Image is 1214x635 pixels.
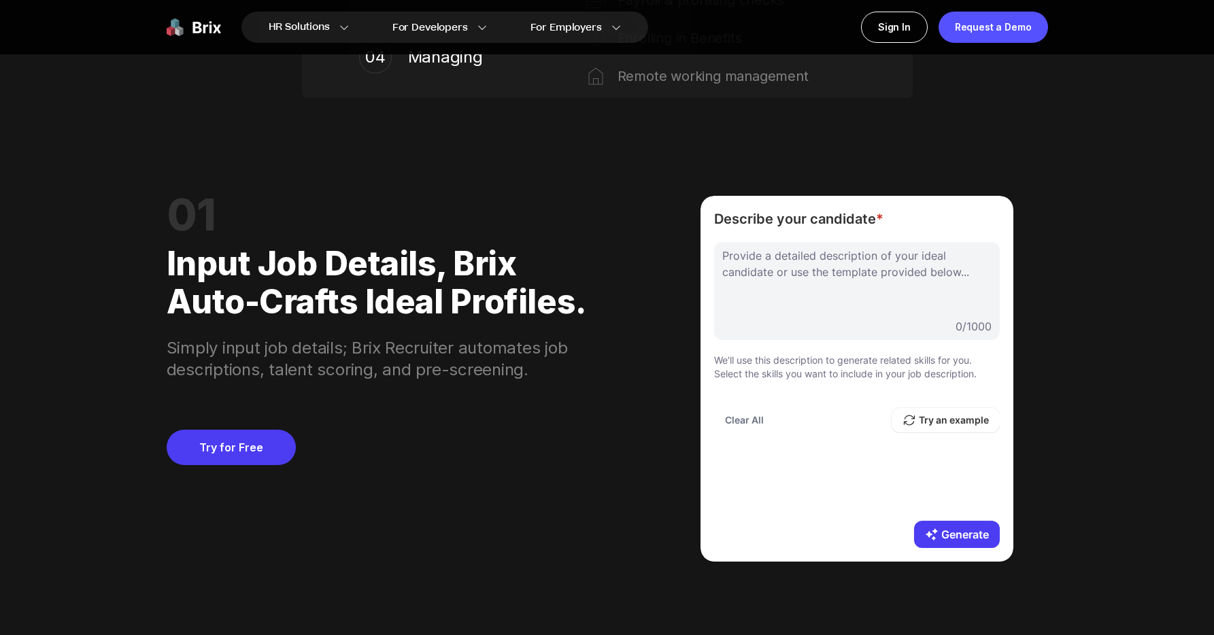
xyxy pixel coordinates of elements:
div: Remote working management [618,65,856,87]
button: Generate [914,521,1000,548]
span: Describe your candidate [714,209,1000,228]
span: 0 / 1000 [956,318,992,334]
a: Request a Demo [939,12,1048,43]
button: Clear All [714,408,775,432]
button: Try an example [892,408,1000,432]
span: For Developers [392,20,468,35]
div: 01 [167,196,598,234]
a: Try for Free [167,430,296,465]
div: Provide a detailed description of your ideal candidate or use the template provided below... [714,242,1000,286]
div: 04 [359,41,392,73]
p: We’ll use this description to generate related skills for you. Select the skills you want to incl... [714,354,1000,381]
div: Input job details, Brix auto-crafts ideal profiles. [167,234,598,321]
span: HR Solutions [269,16,330,38]
div: Simply input job details; Brix Recruiter automates job descriptions, talent scoring, and pre-scre... [167,321,598,381]
a: Sign In [861,12,928,43]
span: For Employers [530,20,602,35]
span: Managing [408,46,503,68]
